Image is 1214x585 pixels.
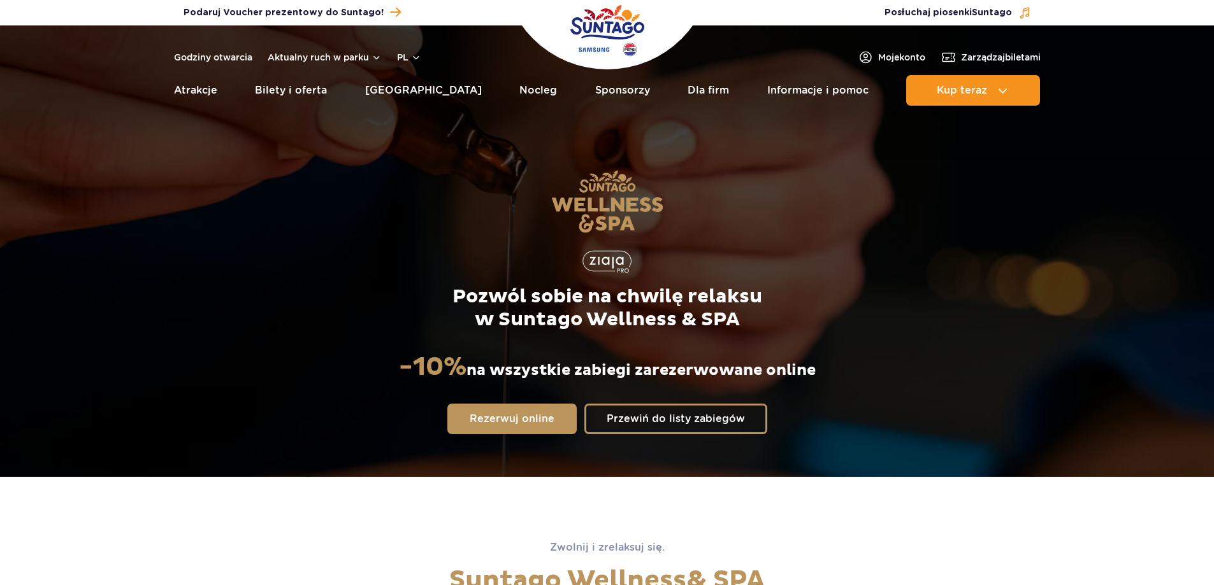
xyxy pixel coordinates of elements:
a: Rezerwuj online [447,404,577,434]
a: Godziny otwarcia [174,51,252,64]
span: Moje konto [878,51,925,64]
span: Kup teraz [937,85,987,96]
a: Nocleg [519,75,557,106]
strong: -10% [399,351,466,383]
button: Posłuchaj piosenkiSuntago [885,6,1031,19]
span: Podaruj Voucher prezentowy do Suntago! [184,6,384,19]
a: Sponsorzy [595,75,650,106]
button: Aktualny ruch w parku [268,52,382,62]
span: Rezerwuj online [470,414,554,424]
span: Przewiń do listy zabiegów [607,414,745,424]
a: Mojekonto [858,50,925,65]
button: Kup teraz [906,75,1040,106]
a: Informacje i pomoc [767,75,869,106]
a: Podaruj Voucher prezentowy do Suntago! [184,4,401,21]
p: na wszystkie zabiegi zarezerwowane online [399,351,816,383]
p: Pozwól sobie na chwilę relaksu w Suntago Wellness & SPA [398,285,816,331]
button: pl [397,51,421,64]
a: Dla firm [688,75,729,106]
span: Suntago [972,8,1012,17]
span: Zarządzaj biletami [961,51,1041,64]
a: Atrakcje [174,75,217,106]
img: Suntago Wellness & SPA [551,170,663,233]
a: [GEOGRAPHIC_DATA] [365,75,482,106]
a: Przewiń do listy zabiegów [584,404,767,434]
a: Bilety i oferta [255,75,327,106]
span: Zwolnij i zrelaksuj się. [550,541,665,553]
a: Zarządzajbiletami [941,50,1041,65]
span: Posłuchaj piosenki [885,6,1012,19]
